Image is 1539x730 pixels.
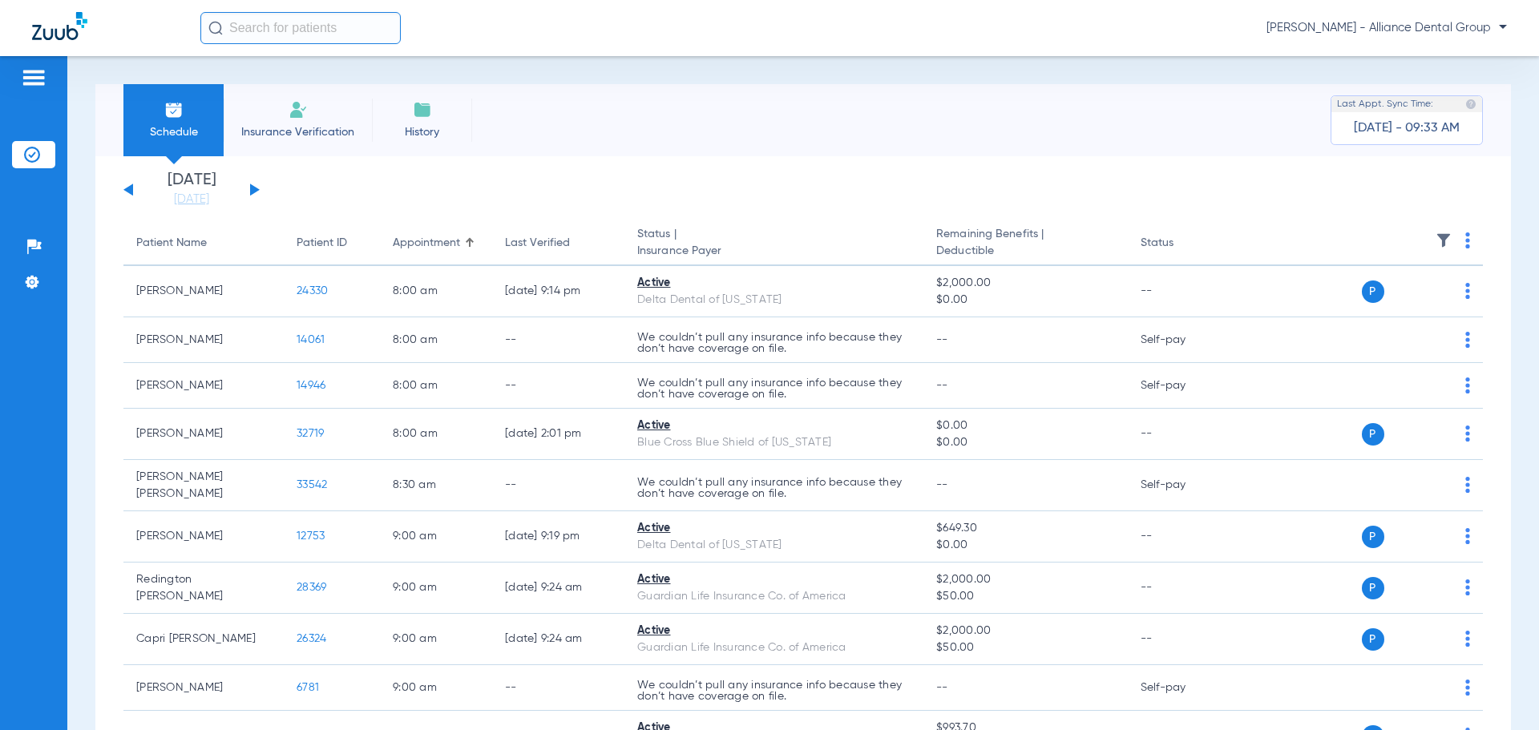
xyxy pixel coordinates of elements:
[21,68,46,87] img: hamburger-icon
[1465,283,1470,299] img: group-dot-blue.svg
[297,479,327,490] span: 33542
[1465,377,1470,393] img: group-dot-blue.svg
[637,417,911,434] div: Active
[1362,423,1384,446] span: P
[297,235,347,252] div: Patient ID
[1128,460,1236,511] td: Self-pay
[380,460,492,511] td: 8:30 AM
[637,588,911,605] div: Guardian Life Insurance Co. of America
[384,124,460,140] span: History
[380,614,492,665] td: 9:00 AM
[380,317,492,363] td: 8:00 AM
[936,520,1114,537] span: $649.30
[637,477,911,499] p: We couldn’t pull any insurance info because they don’t have coverage on file.
[143,172,240,208] li: [DATE]
[297,530,325,542] span: 12753
[1465,425,1470,442] img: group-dot-blue.svg
[297,235,367,252] div: Patient ID
[936,537,1114,554] span: $0.00
[936,588,1114,605] span: $50.00
[1362,577,1384,599] span: P
[1362,280,1384,303] span: P
[492,614,624,665] td: [DATE] 9:24 AM
[297,582,326,593] span: 28369
[936,243,1114,260] span: Deductible
[637,680,911,702] p: We couldn’t pull any insurance info because they don’t have coverage on file.
[208,21,223,35] img: Search Icon
[380,665,492,711] td: 9:00 AM
[637,434,911,451] div: Blue Cross Blue Shield of [US_STATE]
[32,12,87,40] img: Zuub Logo
[136,235,271,252] div: Patient Name
[492,363,624,409] td: --
[492,665,624,711] td: --
[1128,511,1236,563] td: --
[1266,20,1507,36] span: [PERSON_NAME] - Alliance Dental Group
[492,266,624,317] td: [DATE] 9:14 PM
[637,571,911,588] div: Active
[936,639,1114,656] span: $50.00
[492,460,624,511] td: --
[936,417,1114,434] span: $0.00
[1128,317,1236,363] td: Self-pay
[297,428,324,439] span: 32719
[1337,96,1433,112] span: Last Appt. Sync Time:
[289,100,308,119] img: Manual Insurance Verification
[637,639,911,656] div: Guardian Life Insurance Co. of America
[1128,221,1236,266] th: Status
[637,537,911,554] div: Delta Dental of [US_STATE]
[297,285,328,296] span: 24330
[624,221,923,266] th: Status |
[637,292,911,309] div: Delta Dental of [US_STATE]
[143,192,240,208] a: [DATE]
[1465,99,1476,110] img: last sync help info
[1465,332,1470,348] img: group-dot-blue.svg
[637,275,911,292] div: Active
[936,571,1114,588] span: $2,000.00
[393,235,479,252] div: Appointment
[136,235,207,252] div: Patient Name
[123,563,284,614] td: Redington [PERSON_NAME]
[1362,628,1384,651] span: P
[380,409,492,460] td: 8:00 AM
[936,434,1114,451] span: $0.00
[492,563,624,614] td: [DATE] 9:24 AM
[505,235,612,252] div: Last Verified
[936,479,948,490] span: --
[413,100,432,119] img: History
[200,12,401,44] input: Search for patients
[1465,680,1470,696] img: group-dot-blue.svg
[1128,614,1236,665] td: --
[492,409,624,460] td: [DATE] 2:01 PM
[492,511,624,563] td: [DATE] 9:19 PM
[1362,526,1384,548] span: P
[1354,120,1460,136] span: [DATE] - 09:33 AM
[123,511,284,563] td: [PERSON_NAME]
[492,317,624,363] td: --
[1128,409,1236,460] td: --
[297,682,319,693] span: 6781
[123,317,284,363] td: [PERSON_NAME]
[936,292,1114,309] span: $0.00
[297,633,326,644] span: 26324
[1465,528,1470,544] img: group-dot-blue.svg
[637,377,911,400] p: We couldn’t pull any insurance info because they don’t have coverage on file.
[380,563,492,614] td: 9:00 AM
[505,235,570,252] div: Last Verified
[637,332,911,354] p: We couldn’t pull any insurance info because they don’t have coverage on file.
[1465,631,1470,647] img: group-dot-blue.svg
[297,334,325,345] span: 14061
[380,266,492,317] td: 8:00 AM
[936,275,1114,292] span: $2,000.00
[123,460,284,511] td: [PERSON_NAME] [PERSON_NAME]
[637,520,911,537] div: Active
[123,266,284,317] td: [PERSON_NAME]
[936,334,948,345] span: --
[123,614,284,665] td: Capri [PERSON_NAME]
[1436,232,1452,248] img: filter.svg
[637,243,911,260] span: Insurance Payer
[380,511,492,563] td: 9:00 AM
[393,235,460,252] div: Appointment
[123,665,284,711] td: [PERSON_NAME]
[936,380,948,391] span: --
